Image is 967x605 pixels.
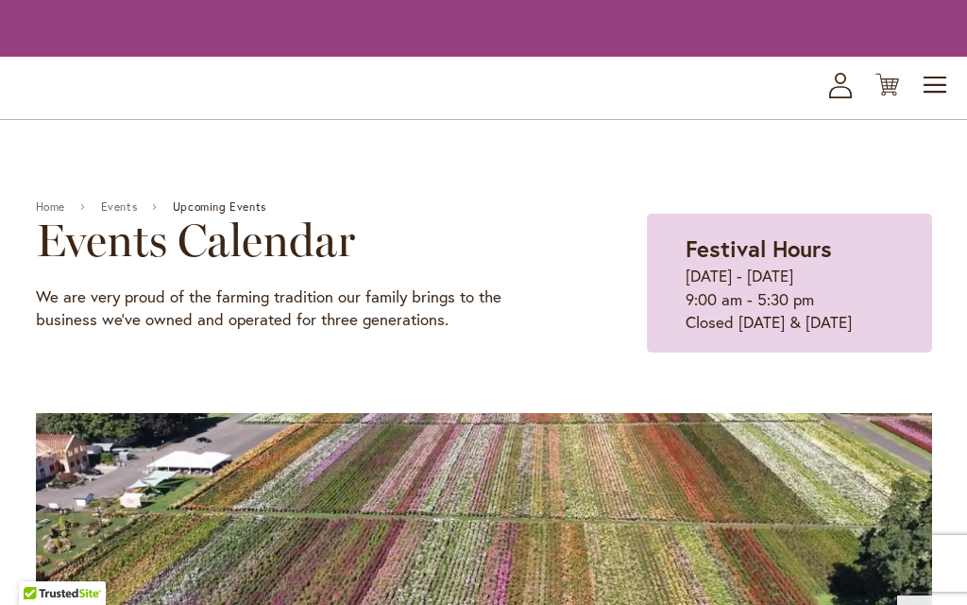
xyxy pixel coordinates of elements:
h2: Events Calendar [36,214,553,267]
p: We are very proud of the farming tradition our family brings to the business we've owned and oper... [36,285,553,332]
a: Events [101,200,138,214]
p: [DATE] - [DATE] 9:00 am - 5:30 pm Closed [DATE] & [DATE] [686,265,892,334]
span: Upcoming Events [173,200,266,214]
a: Home [36,200,65,214]
strong: Festival Hours [686,233,832,264]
